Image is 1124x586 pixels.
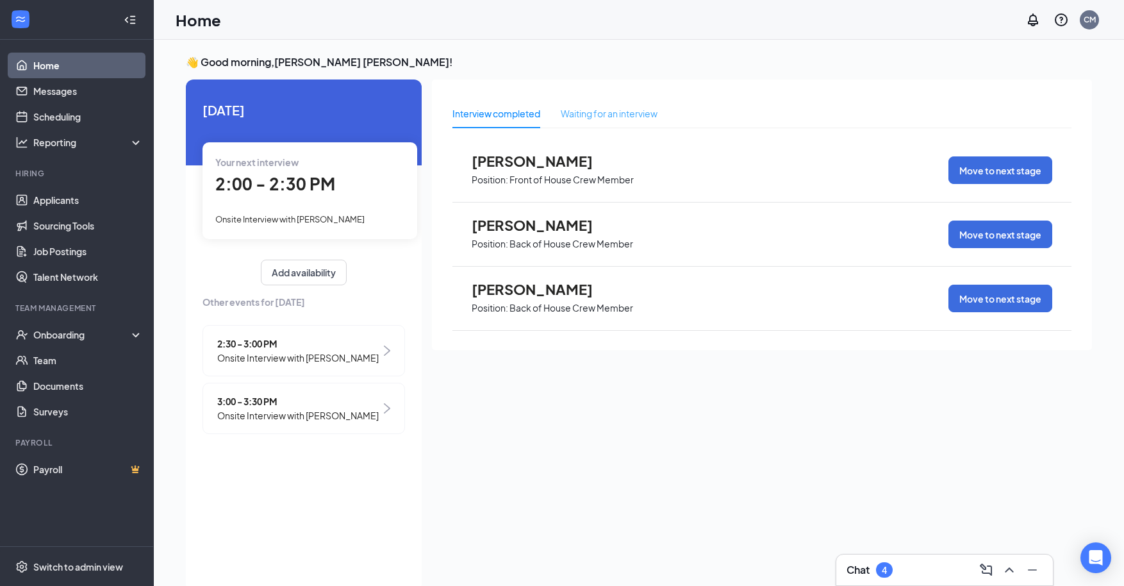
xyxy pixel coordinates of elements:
[472,174,508,186] p: Position:
[33,456,143,482] a: PayrollCrown
[176,9,221,31] h1: Home
[15,328,28,341] svg: UserCheck
[33,560,123,573] div: Switch to admin view
[202,100,405,120] span: [DATE]
[948,285,1052,312] button: Move to next stage
[33,213,143,239] a: Sourcing Tools
[33,347,143,373] a: Team
[509,302,633,314] p: Back of House Crew Member
[472,281,613,297] span: [PERSON_NAME]
[979,562,994,578] svg: ComposeMessage
[186,55,1092,69] h3: 👋 Good morning, [PERSON_NAME] [PERSON_NAME] !
[561,106,657,121] div: Waiting for an interview
[33,328,132,341] div: Onboarding
[215,214,365,224] span: Onsite Interview with [PERSON_NAME]
[509,174,634,186] p: Front of House Crew Member
[472,217,613,233] span: [PERSON_NAME]
[33,53,143,78] a: Home
[33,373,143,399] a: Documents
[14,13,27,26] svg: WorkstreamLogo
[976,560,996,580] button: ComposeMessage
[472,153,613,169] span: [PERSON_NAME]
[472,238,508,250] p: Position:
[215,156,299,168] span: Your next interview
[33,264,143,290] a: Talent Network
[217,394,379,408] span: 3:00 - 3:30 PM
[847,563,870,577] h3: Chat
[217,408,379,423] span: Onsite Interview with [PERSON_NAME]
[948,156,1052,184] button: Move to next stage
[948,221,1052,248] button: Move to next stage
[124,13,136,26] svg: Collapse
[1002,562,1017,578] svg: ChevronUp
[15,560,28,573] svg: Settings
[999,560,1020,580] button: ChevronUp
[215,173,335,194] span: 2:00 - 2:30 PM
[15,168,140,179] div: Hiring
[15,437,140,448] div: Payroll
[882,565,887,576] div: 4
[472,302,508,314] p: Position:
[217,351,379,365] span: Onsite Interview with [PERSON_NAME]
[1080,542,1111,573] div: Open Intercom Messenger
[202,295,405,309] span: Other events for [DATE]
[15,136,28,149] svg: Analysis
[33,239,143,264] a: Job Postings
[1054,12,1069,28] svg: QuestionInfo
[1025,12,1041,28] svg: Notifications
[1084,14,1096,25] div: CM
[217,337,379,351] span: 2:30 - 3:00 PM
[33,136,144,149] div: Reporting
[1022,560,1043,580] button: Minimize
[15,303,140,314] div: Team Management
[452,106,540,121] div: Interview completed
[33,399,143,424] a: Surveys
[33,104,143,130] a: Scheduling
[33,78,143,104] a: Messages
[1025,562,1040,578] svg: Minimize
[509,238,633,250] p: Back of House Crew Member
[33,187,143,213] a: Applicants
[261,260,347,285] button: Add availability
